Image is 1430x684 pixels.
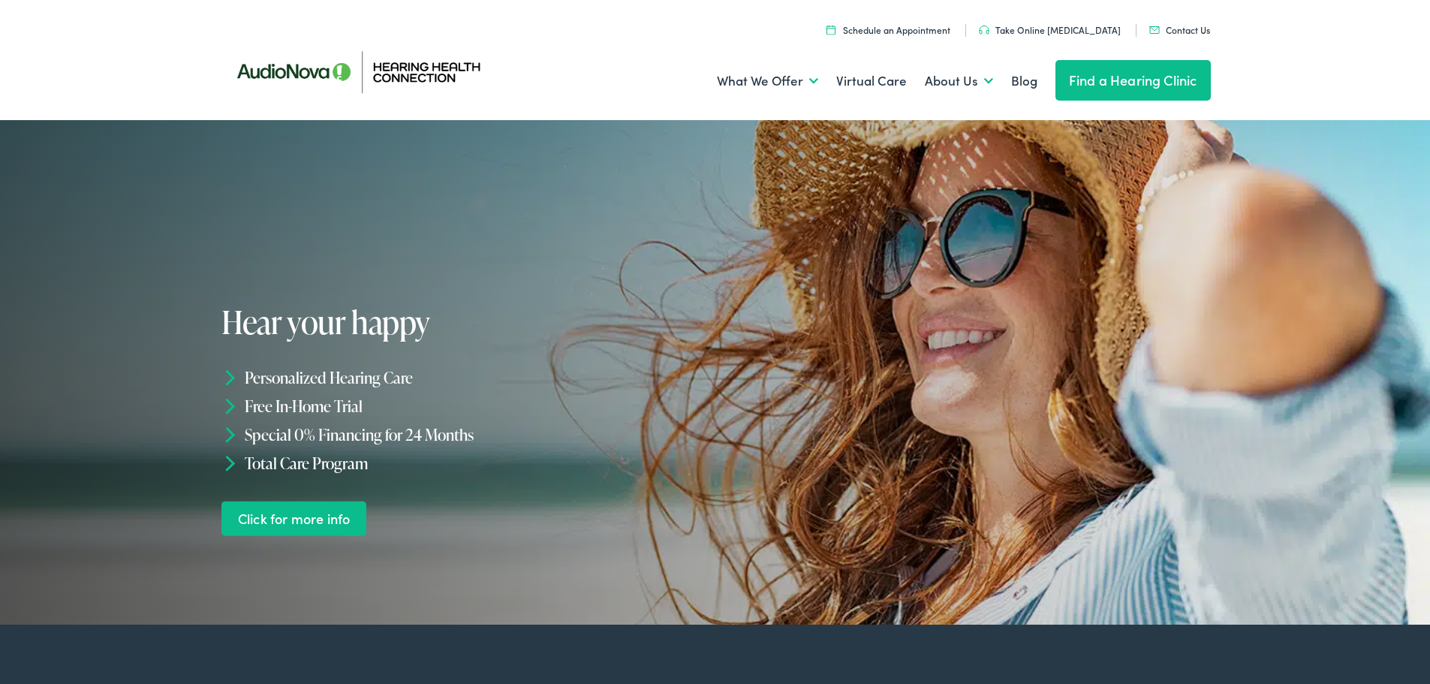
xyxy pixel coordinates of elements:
li: Personalized Hearing Care [221,363,722,392]
a: Blog [1011,53,1037,109]
a: Virtual Care [836,53,907,109]
img: utility icon [1149,26,1160,34]
a: Find a Hearing Clinic [1055,60,1211,101]
a: Contact Us [1149,23,1210,36]
img: utility icon [826,25,835,35]
h1: Hear your happy [221,305,678,339]
a: Take Online [MEDICAL_DATA] [979,23,1121,36]
a: What We Offer [717,53,818,109]
li: Free In-Home Trial [221,392,722,420]
li: Special 0% Financing for 24 Months [221,420,722,449]
img: utility icon [979,26,989,35]
a: About Us [925,53,993,109]
li: Total Care Program [221,448,722,477]
a: Schedule an Appointment [826,23,950,36]
a: Click for more info [221,501,366,536]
